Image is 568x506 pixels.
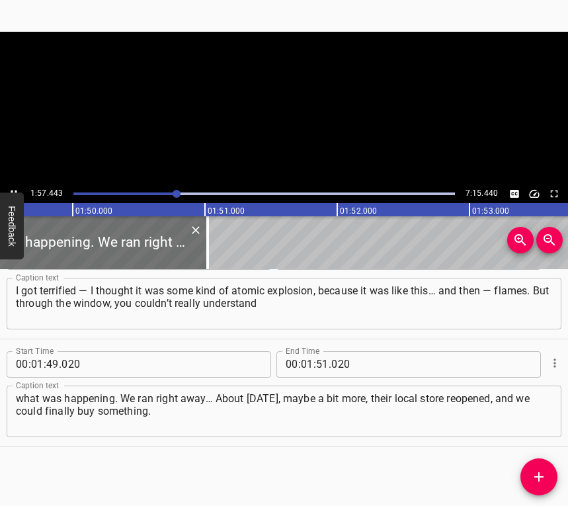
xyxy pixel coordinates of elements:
[526,185,543,202] button: Change Playback Speed
[316,351,329,378] input: 51
[31,351,44,378] input: 01
[16,351,28,378] input: 00
[30,189,63,198] span: 1:57.443
[507,227,534,253] button: Zoom In
[331,351,452,378] input: 020
[5,185,22,202] button: Play/Pause
[313,351,316,378] span: :
[286,351,298,378] input: 00
[546,346,561,380] div: Cue Options
[208,206,245,216] text: 01:51.000
[301,351,313,378] input: 01
[73,192,455,195] div: Play progress
[46,351,59,378] input: 49
[520,458,557,495] button: Add Cue
[340,206,377,216] text: 01:52.000
[466,189,498,198] span: 7:15.440
[536,227,563,253] button: Zoom Out
[546,185,563,202] button: Toggle fullscreen
[472,206,509,216] text: 01:53.000
[298,351,301,378] span: :
[16,284,552,322] textarea: I got terrified — I thought it was some kind of atomic explosion, because it was like this… and t...
[187,222,204,239] button: Delete
[506,185,523,202] button: Toggle captions
[187,222,202,239] div: Delete Cue
[329,351,331,378] span: .
[28,351,31,378] span: :
[16,392,552,430] textarea: what was happening. We ran right away… About [DATE], maybe a bit more, their local store reopened...
[61,351,183,378] input: 020
[59,351,61,378] span: .
[546,355,563,372] button: Cue Options
[75,206,112,216] text: 01:50.000
[44,351,46,378] span: :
